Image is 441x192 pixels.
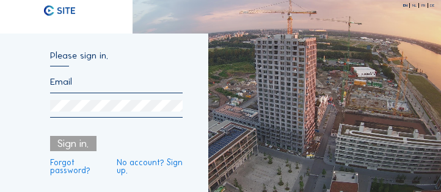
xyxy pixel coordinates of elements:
[412,4,420,7] div: NL
[50,51,183,66] div: Please sign in.
[421,4,428,7] div: FR
[44,5,75,16] img: C-SITE logo
[117,158,183,175] a: No account? Sign up.
[430,4,434,7] div: DE
[50,76,183,87] input: Email
[50,136,97,151] div: Sign in.
[50,158,106,175] a: Forgot password?
[403,4,410,7] div: EN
